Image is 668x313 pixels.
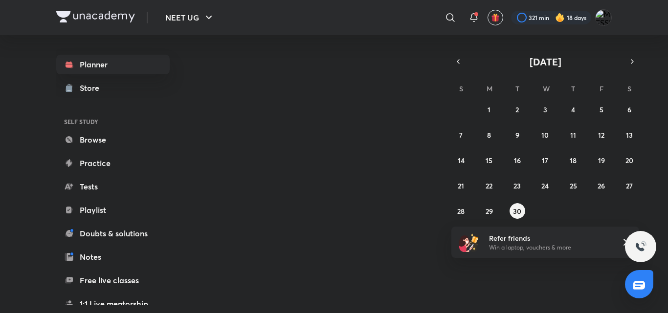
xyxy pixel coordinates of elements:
[487,130,491,140] abbr: September 8, 2025
[486,156,492,165] abbr: September 15, 2025
[488,10,503,25] button: avatar
[530,55,561,68] span: [DATE]
[159,8,221,27] button: NEET UG
[453,178,469,193] button: September 21, 2025
[457,207,465,216] abbr: September 28, 2025
[571,84,575,93] abbr: Thursday
[537,178,553,193] button: September 24, 2025
[56,271,170,290] a: Free live classes
[458,181,464,190] abbr: September 21, 2025
[481,152,497,168] button: September 15, 2025
[626,181,633,190] abbr: September 27, 2025
[56,130,170,149] a: Browse
[595,9,612,26] img: MESSI
[598,156,605,165] abbr: September 19, 2025
[594,178,609,193] button: September 26, 2025
[489,233,609,243] h6: Refer friends
[510,178,525,193] button: September 23, 2025
[56,153,170,173] a: Practice
[594,152,609,168] button: September 19, 2025
[489,243,609,252] p: Win a laptop, vouchers & more
[565,127,581,143] button: September 11, 2025
[56,177,170,196] a: Tests
[541,130,549,140] abbr: September 10, 2025
[56,11,135,22] img: Company Logo
[481,203,497,219] button: September 29, 2025
[459,130,463,140] abbr: September 7, 2025
[56,224,170,243] a: Doubts & solutions
[537,102,553,117] button: September 3, 2025
[80,82,105,94] div: Store
[515,130,519,140] abbr: September 9, 2025
[565,178,581,193] button: September 25, 2025
[635,241,646,252] img: ttu
[598,130,604,140] abbr: September 12, 2025
[570,156,577,165] abbr: September 18, 2025
[510,152,525,168] button: September 16, 2025
[542,156,548,165] abbr: September 17, 2025
[513,207,521,216] abbr: September 30, 2025
[627,84,631,93] abbr: Saturday
[510,102,525,117] button: September 2, 2025
[56,200,170,220] a: Playlist
[570,181,577,190] abbr: September 25, 2025
[481,127,497,143] button: September 8, 2025
[459,84,463,93] abbr: Sunday
[565,152,581,168] button: September 18, 2025
[626,130,633,140] abbr: September 13, 2025
[486,207,493,216] abbr: September 29, 2025
[491,13,500,22] img: avatar
[453,152,469,168] button: September 14, 2025
[510,203,525,219] button: September 30, 2025
[56,78,170,98] a: Store
[594,102,609,117] button: September 5, 2025
[515,105,519,114] abbr: September 2, 2025
[625,156,633,165] abbr: September 20, 2025
[543,105,547,114] abbr: September 3, 2025
[537,127,553,143] button: September 10, 2025
[571,105,575,114] abbr: September 4, 2025
[543,84,550,93] abbr: Wednesday
[514,156,521,165] abbr: September 16, 2025
[56,55,170,74] a: Planner
[570,130,576,140] abbr: September 11, 2025
[56,247,170,267] a: Notes
[622,152,637,168] button: September 20, 2025
[513,181,521,190] abbr: September 23, 2025
[600,84,603,93] abbr: Friday
[537,152,553,168] button: September 17, 2025
[458,156,465,165] abbr: September 14, 2025
[594,127,609,143] button: September 12, 2025
[481,178,497,193] button: September 22, 2025
[598,181,605,190] abbr: September 26, 2025
[459,232,479,252] img: referral
[488,105,490,114] abbr: September 1, 2025
[515,84,519,93] abbr: Tuesday
[465,55,625,68] button: [DATE]
[453,127,469,143] button: September 7, 2025
[487,84,492,93] abbr: Monday
[600,105,603,114] abbr: September 5, 2025
[56,11,135,25] a: Company Logo
[622,102,637,117] button: September 6, 2025
[56,113,170,130] h6: SELF STUDY
[486,181,492,190] abbr: September 22, 2025
[510,127,525,143] button: September 9, 2025
[622,127,637,143] button: September 13, 2025
[555,13,565,22] img: streak
[453,203,469,219] button: September 28, 2025
[565,102,581,117] button: September 4, 2025
[627,105,631,114] abbr: September 6, 2025
[481,102,497,117] button: September 1, 2025
[541,181,549,190] abbr: September 24, 2025
[622,178,637,193] button: September 27, 2025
